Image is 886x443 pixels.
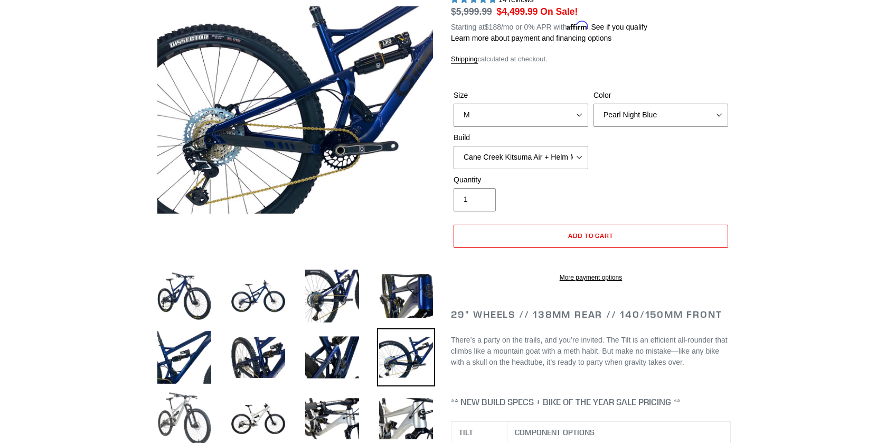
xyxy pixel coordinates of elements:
label: Size [454,90,588,101]
img: Load image into Gallery viewer, TILT - Complete Bike [155,267,213,325]
label: Quantity [454,174,588,186]
label: Build [454,132,588,143]
img: Load image into Gallery viewer, TILT - Complete Bike [377,328,435,386]
span: Add to cart [568,232,614,239]
img: Load image into Gallery viewer, TILT - Complete Bike [377,267,435,325]
a: See if you qualify - Learn more about Affirm Financing (opens in modal) [591,23,647,31]
span: $4,499.99 [497,6,538,17]
button: Add to cart [454,225,728,248]
span: Affirm [567,21,589,30]
h2: 29" Wheels // 138mm Rear // 140/150mm Front [451,309,731,320]
a: More payment options [454,273,728,282]
span: On Sale! [540,5,578,19]
img: Load image into Gallery viewer, TILT - Complete Bike [155,328,213,386]
div: calculated at checkout. [451,54,731,64]
s: $5,999.99 [451,6,492,17]
img: Load image into Gallery viewer, TILT - Complete Bike [229,328,287,386]
img: Load image into Gallery viewer, TILT - Complete Bike [229,267,287,325]
img: Load image into Gallery viewer, TILT - Complete Bike [303,328,361,386]
p: Starting at /mo or 0% APR with . [451,19,647,33]
a: Shipping [451,55,478,64]
label: Color [593,90,728,101]
a: Learn more about payment and financing options [451,34,611,42]
h4: ** NEW BUILD SPECS + BIKE OF THE YEAR SALE PRICING ** [451,397,731,407]
img: Load image into Gallery viewer, TILT - Complete Bike [303,267,361,325]
span: $188 [485,23,501,31]
p: There’s a party on the trails, and you’re invited. The Tilt is an efficient all-rounder that clim... [451,335,731,368]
